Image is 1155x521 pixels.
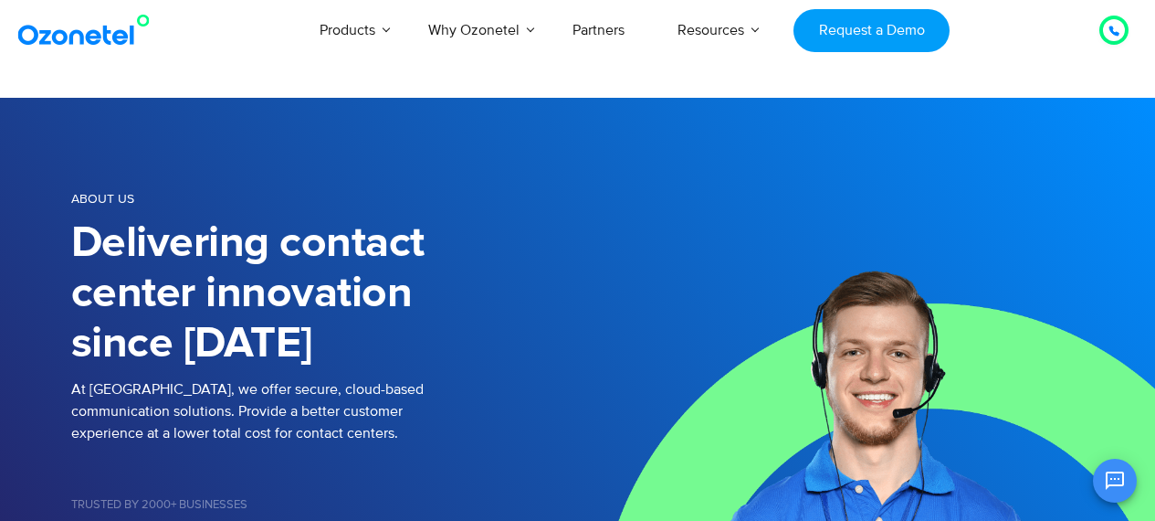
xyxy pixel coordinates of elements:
p: At [GEOGRAPHIC_DATA], we offer secure, cloud-based communication solutions. Provide a better cust... [71,378,578,444]
span: About us [71,191,134,207]
button: Open chat [1093,459,1137,503]
a: Request a Demo [793,9,950,52]
h5: Trusted by 2000+ Businesses [71,499,578,511]
h1: Delivering contact center innovation since [DATE] [71,218,578,369]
